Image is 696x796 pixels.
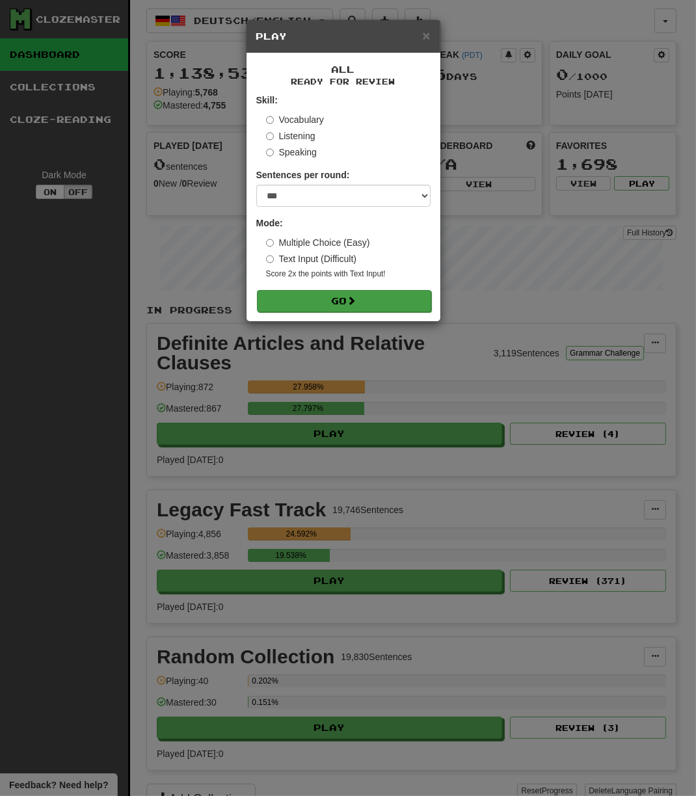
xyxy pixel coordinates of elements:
span: All [332,64,355,75]
label: Sentences per round: [256,168,350,181]
strong: Mode: [256,218,283,228]
button: Go [257,290,431,312]
input: Listening [266,132,274,140]
h5: Play [256,30,431,43]
label: Speaking [266,146,317,159]
label: Multiple Choice (Easy) [266,236,370,249]
label: Vocabulary [266,113,324,126]
input: Speaking [266,148,274,157]
small: Ready for Review [256,76,431,87]
strong: Skill: [256,95,278,105]
input: Multiple Choice (Easy) [266,239,274,247]
label: Listening [266,129,315,142]
button: Close [422,29,430,42]
input: Text Input (Difficult) [266,255,274,263]
span: × [422,28,430,43]
label: Text Input (Difficult) [266,252,357,265]
input: Vocabulary [266,116,274,124]
small: Score 2x the points with Text Input ! [266,269,431,280]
